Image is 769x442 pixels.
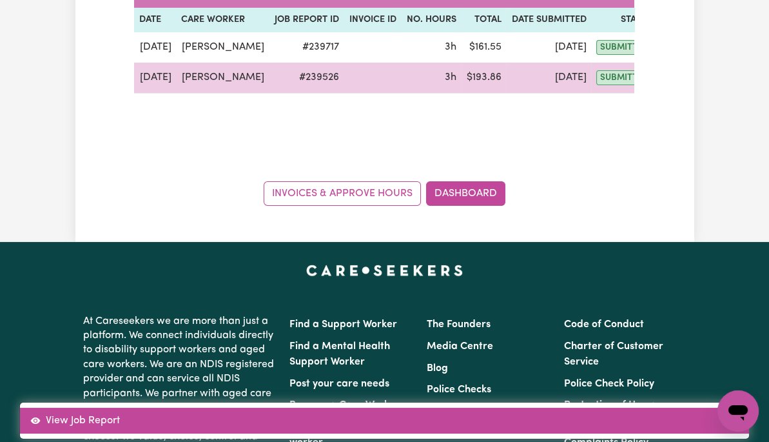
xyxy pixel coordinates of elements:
a: Invoices & Approve Hours [264,181,421,206]
td: [DATE] [506,63,591,94]
a: Find a Support Worker [289,319,396,330]
td: # 239526 [269,63,344,94]
td: # 239717 [269,32,344,63]
th: Job Report ID [269,8,344,32]
th: No. Hours [401,8,461,32]
th: Date [134,8,176,32]
td: [PERSON_NAME] [176,63,269,94]
iframe: Button to launch messaging window [717,390,759,432]
td: [DATE] [134,32,176,63]
a: Protection of Human Rights [564,400,663,426]
th: Care worker [176,8,269,32]
td: [DATE] [134,63,176,94]
a: Blog [427,363,448,374]
a: Code of Conduct [564,319,644,330]
a: Police Checks [427,385,491,395]
a: Charter of Customer Service [564,341,663,367]
td: $ 193.86 [461,63,506,94]
th: Status [591,8,657,32]
span: submitted [596,40,652,55]
th: Date Submitted [506,8,591,32]
a: Careseekers home page [306,265,463,276]
a: Police Check Policy [564,379,654,389]
a: The Founders [427,319,491,330]
td: [DATE] [506,32,591,63]
a: Dashboard [426,181,505,206]
span: submitted [596,70,652,85]
a: Become a Care Worker [289,400,399,410]
th: Invoice ID [344,8,401,32]
a: Find a Mental Health Support Worker [289,341,389,367]
th: Total [461,8,506,32]
td: $ 161.55 [461,32,506,63]
a: Media Centre [427,341,493,352]
span: 3 hours [444,72,456,83]
td: [PERSON_NAME] [176,32,269,63]
a: Post your care needs [289,379,389,389]
span: 3 hours [444,42,456,52]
